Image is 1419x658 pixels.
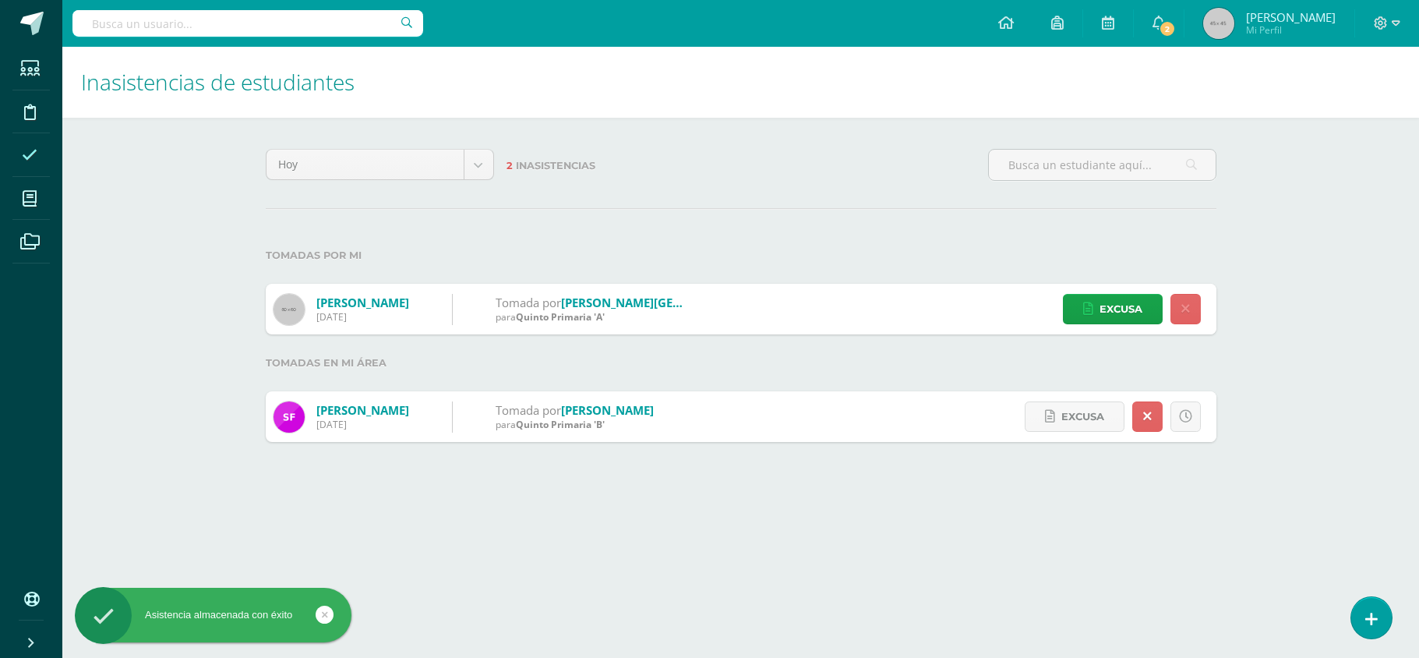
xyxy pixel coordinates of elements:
[1246,23,1336,37] span: Mi Perfil
[75,608,351,622] div: Asistencia almacenada con éxito
[266,239,1216,271] label: Tomadas por mi
[496,295,561,310] span: Tomada por
[989,150,1216,180] input: Busca un estudiante aquí...
[1100,295,1142,324] span: Excusa
[561,295,773,310] a: [PERSON_NAME][GEOGRAPHIC_DATA]
[516,160,595,172] span: Inasistencias
[1063,294,1163,324] a: Excusa
[496,310,683,324] div: para
[1025,402,1124,432] a: Excusa
[1159,20,1176,37] span: 2
[1203,8,1234,39] img: 45x45
[72,10,423,37] input: Busca un usuario...
[496,402,561,418] span: Tomada por
[274,294,305,325] img: 60x60
[507,160,513,172] span: 2
[267,150,493,179] a: Hoy
[316,310,409,324] div: [DATE]
[316,402,409,418] a: [PERSON_NAME]
[81,67,355,97] span: Inasistencias de estudiantes
[561,402,654,418] a: [PERSON_NAME]
[266,347,1216,379] label: Tomadas en mi área
[496,418,654,431] div: para
[316,418,409,431] div: [DATE]
[278,150,452,179] span: Hoy
[1061,402,1104,431] span: Excusa
[316,295,409,310] a: [PERSON_NAME]
[516,310,605,324] span: Quinto Primaria 'A'
[516,418,605,431] span: Quinto Primaria 'B'
[1246,9,1336,25] span: [PERSON_NAME]
[274,402,305,433] img: 6a348cbcccaf4f75525fef6962dd8a1e.png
